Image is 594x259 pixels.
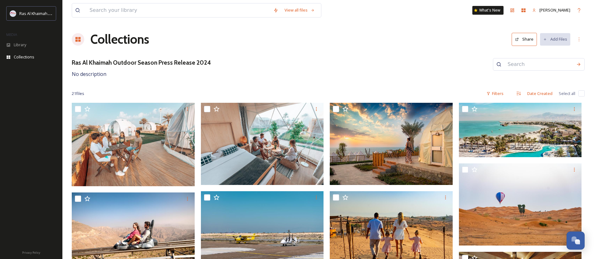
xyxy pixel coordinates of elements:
input: Search [504,57,573,71]
img: Rixos Al Mairid Ras Al Khaimah Resort.jpg [459,103,582,157]
span: Library [14,42,26,48]
a: [PERSON_NAME] [529,4,573,16]
div: Filters [483,87,507,100]
img: Longbeach Campground (6).jpg [72,103,195,186]
button: Add Files [540,33,570,45]
button: Share [512,33,537,46]
span: [PERSON_NAME] [539,7,570,13]
a: What's New [472,6,504,15]
a: Privacy Policy [22,248,40,256]
span: Collections [14,54,34,60]
input: Search your library [86,3,270,17]
span: Privacy Policy [22,251,40,255]
img: Logo_RAKTDA_RGB-01.png [10,10,16,17]
a: View all files [281,4,318,16]
span: 21 file s [72,91,84,97]
span: Ras Al Khaimah Tourism Development Authority [19,10,108,16]
button: Open Chat [567,232,585,250]
span: Select all [559,91,575,97]
span: MEDIA [6,32,17,37]
img: ActionFlight Balloon - BD Desert Shoot.jpg [459,163,582,246]
h3: Ras Al Khaimah Outdoor Season Press Release 2024 [72,58,211,67]
img: Longbeach Campground (5).jpg [201,103,324,185]
span: No description [72,71,106,77]
div: Date Created [524,87,556,100]
a: Collections [90,30,149,49]
img: Longbeach Campground (1).JPG [330,103,453,185]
